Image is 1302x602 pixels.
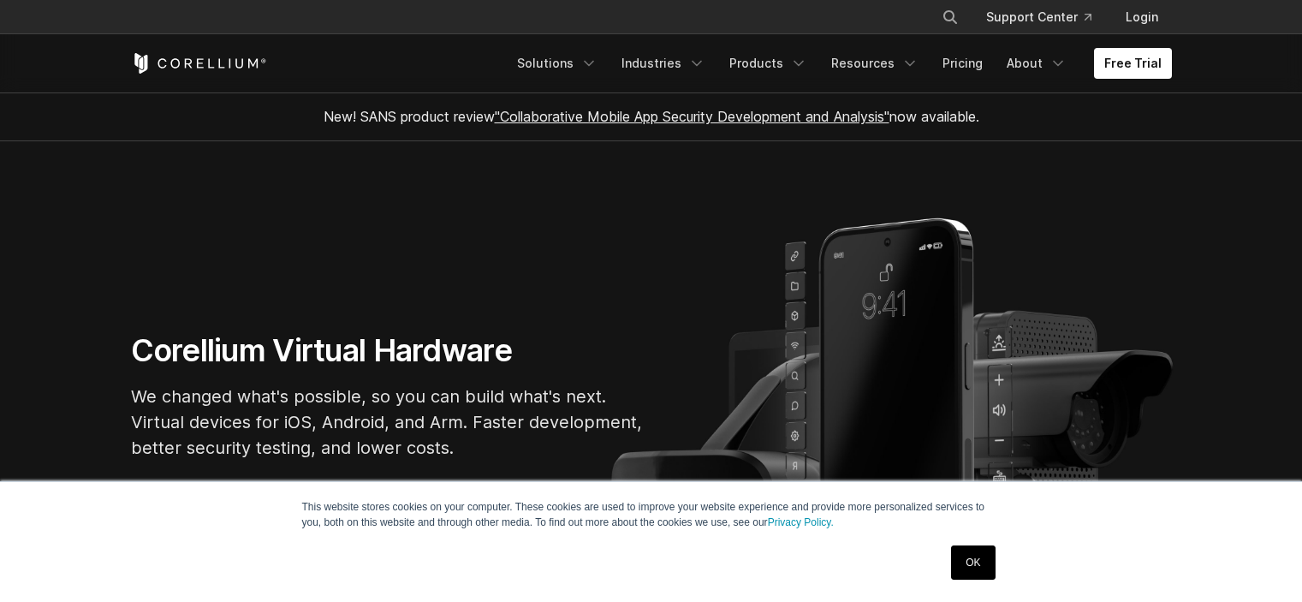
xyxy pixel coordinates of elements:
p: This website stores cookies on your computer. These cookies are used to improve your website expe... [302,499,1001,530]
a: Resources [821,48,929,79]
button: Search [935,2,966,33]
p: We changed what's possible, so you can build what's next. Virtual devices for iOS, Android, and A... [131,384,645,461]
a: Products [719,48,817,79]
a: Pricing [932,48,993,79]
a: Free Trial [1094,48,1172,79]
div: Navigation Menu [507,48,1172,79]
h1: Corellium Virtual Hardware [131,331,645,370]
div: Navigation Menu [921,2,1172,33]
span: New! SANS product review now available. [324,108,979,125]
a: About [996,48,1077,79]
a: Login [1112,2,1172,33]
a: Privacy Policy. [768,516,834,528]
a: Support Center [972,2,1105,33]
a: "Collaborative Mobile App Security Development and Analysis" [495,108,889,125]
a: Corellium Home [131,53,267,74]
a: OK [951,545,995,580]
a: Solutions [507,48,608,79]
a: Industries [611,48,716,79]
